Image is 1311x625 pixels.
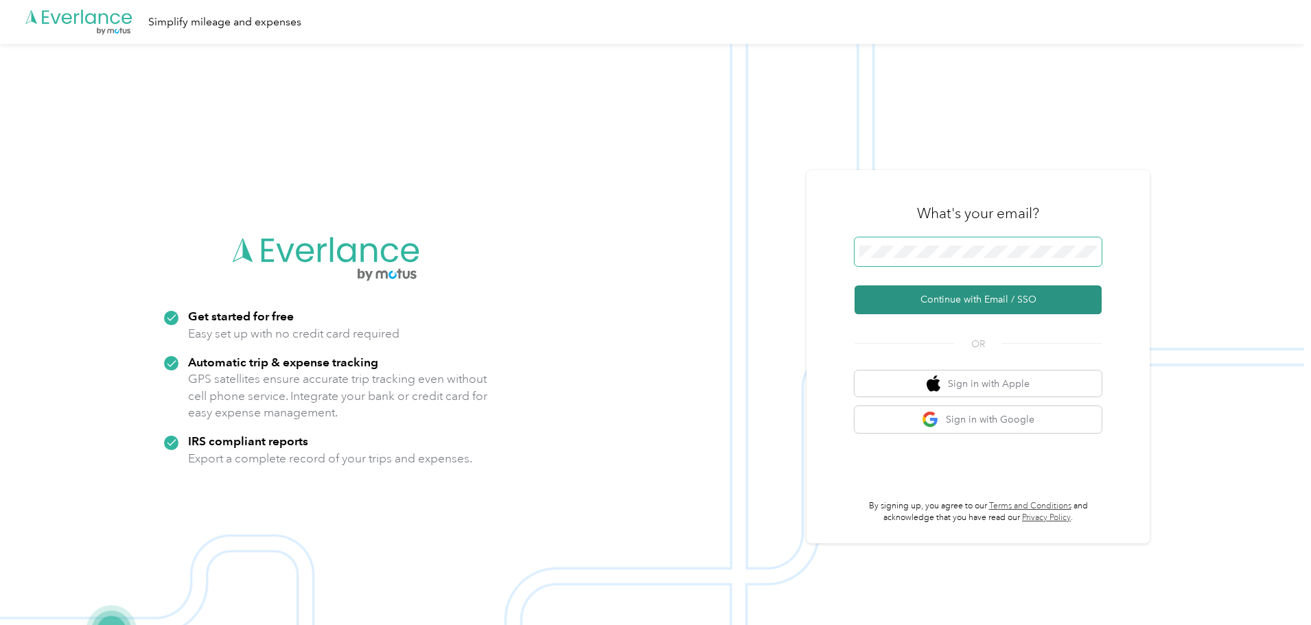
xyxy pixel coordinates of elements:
[855,500,1102,524] p: By signing up, you agree to our and acknowledge that you have read our .
[188,450,472,467] p: Export a complete record of your trips and expenses.
[922,411,939,428] img: google logo
[954,337,1002,351] span: OR
[188,434,308,448] strong: IRS compliant reports
[855,370,1102,397] button: apple logoSign in with Apple
[188,370,488,421] p: GPS satellites ensure accurate trip tracking even without cell phone service. Integrate your bank...
[1022,512,1071,523] a: Privacy Policy
[989,501,1071,511] a: Terms and Conditions
[188,309,294,323] strong: Get started for free
[855,285,1102,314] button: Continue with Email / SSO
[148,14,301,31] div: Simplify mileage and expenses
[188,355,378,369] strong: Automatic trip & expense tracking
[927,375,940,392] img: apple logo
[917,204,1039,223] h3: What's your email?
[855,406,1102,433] button: google logoSign in with Google
[188,325,399,342] p: Easy set up with no credit card required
